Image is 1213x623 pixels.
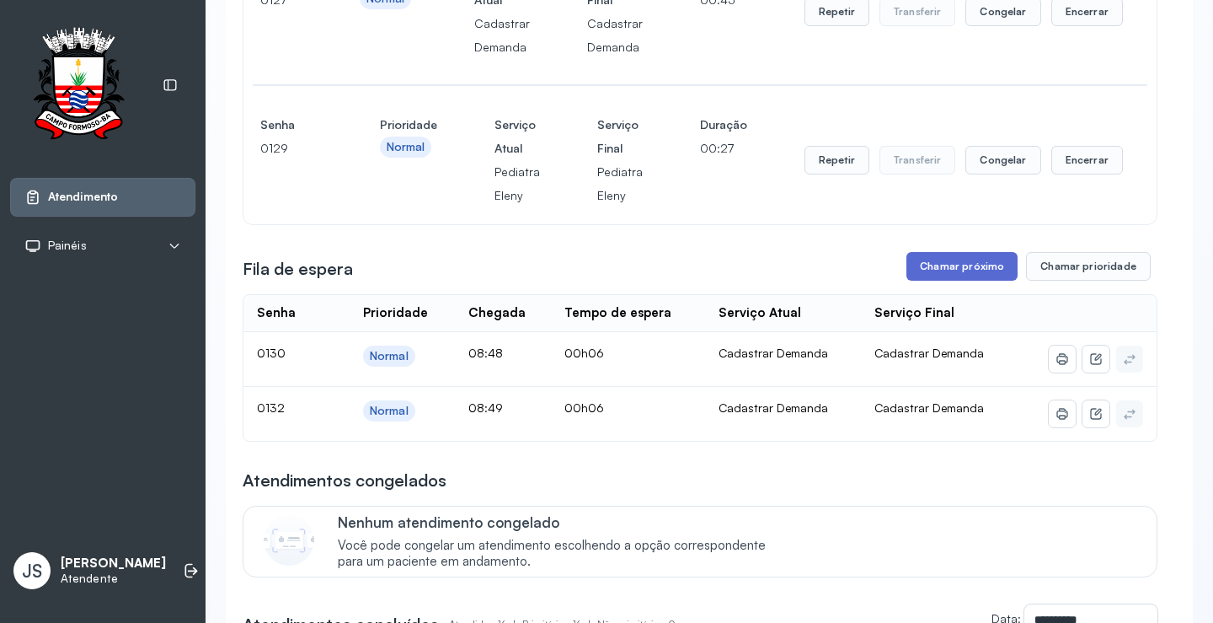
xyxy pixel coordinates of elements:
button: Encerrar [1051,146,1123,175]
img: Logotipo do estabelecimento [18,27,139,144]
div: Tempo de espera [564,305,671,321]
span: 08:49 [468,400,503,415]
h3: Atendimentos congelados [243,469,446,492]
p: Nenhum atendimento congelado [338,513,783,531]
span: Cadastrar Demanda [874,400,984,415]
p: [PERSON_NAME] [61,556,166,572]
div: Normal [370,349,409,363]
div: Chegada [468,305,526,321]
div: Serviço Atual [719,305,801,321]
p: 0129 [260,137,323,160]
div: Normal [387,140,425,154]
span: 00h06 [564,400,604,415]
p: Cadastrar Demanda [474,12,530,59]
span: Atendimento [48,190,118,204]
p: Pediatra Eleny [494,160,540,207]
div: Senha [257,305,296,321]
a: Atendimento [24,189,181,206]
button: Transferir [879,146,956,175]
span: Cadastrar Demanda [874,346,984,360]
span: Painéis [48,239,87,253]
div: Serviço Final [874,305,954,321]
span: 0132 [257,400,285,415]
span: Você pode congelar um atendimento escolhendo a opção correspondente para um paciente em andamento. [338,538,783,570]
div: Cadastrar Demanda [719,400,848,416]
h4: Senha [260,113,323,137]
p: 00:27 [700,137,747,160]
button: Congelar [965,146,1040,175]
div: Prioridade [363,305,428,321]
h4: Prioridade [380,113,437,137]
div: Cadastrar Demanda [719,346,848,361]
button: Repetir [804,146,869,175]
div: Normal [370,404,409,418]
h4: Serviço Final [597,113,643,160]
h3: Fila de espera [243,257,353,281]
img: Imagem de CalloutCard [264,515,314,566]
span: 00h06 [564,346,604,360]
button: Chamar próximo [906,252,1018,281]
button: Chamar prioridade [1026,252,1151,281]
p: Cadastrar Demanda [587,12,643,59]
span: 0130 [257,346,286,360]
p: Atendente [61,572,166,586]
span: 08:48 [468,346,503,360]
p: Pediatra Eleny [597,160,643,207]
h4: Serviço Atual [494,113,540,160]
h4: Duração [700,113,747,137]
